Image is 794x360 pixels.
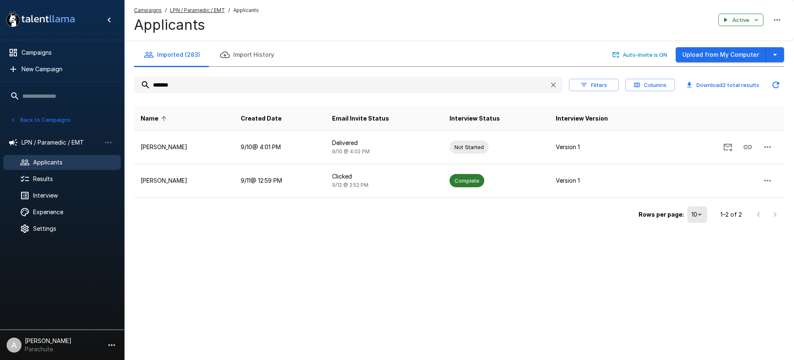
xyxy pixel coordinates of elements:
button: Upload from My Computer [676,47,766,63]
span: Copy Interview Link [738,143,758,150]
button: Columns [625,79,675,92]
p: Clicked [332,172,436,181]
p: Version 1 [556,176,652,185]
p: Delivered [332,139,436,147]
u: LPN / Paramedic / EMT [170,7,225,13]
span: / [165,6,167,14]
button: Updated Today - 4:19 PM [768,77,784,93]
p: [PERSON_NAME] [141,176,227,185]
span: Name [141,114,169,123]
span: Interview Status [450,114,500,123]
button: Import History [210,43,284,66]
span: 9/12 @ 2:52 PM [332,182,368,188]
span: Email Invite Status [332,114,389,123]
h4: Applicants [134,16,259,34]
span: Created Date [241,114,282,123]
u: Campaigns [134,7,162,13]
p: [PERSON_NAME] [141,143,227,151]
p: 1–2 of 2 [720,210,742,219]
button: Imported (283) [134,43,210,66]
button: Filters [569,79,619,92]
div: 10 [687,206,707,223]
button: Auto-Invite is ON [611,48,669,61]
button: Active [718,14,763,27]
button: Download2 total results [682,79,764,92]
span: Complete [450,177,484,185]
p: Rows per page: [639,210,684,219]
td: 9/11 @ 12:59 PM [234,164,325,198]
p: Version 1 [556,143,652,151]
span: Send Invitation [718,143,738,150]
span: 9/10 @ 4:02 PM [332,148,370,155]
td: 9/10 @ 4:01 PM [234,130,325,164]
span: / [228,6,230,14]
span: Not Started [450,143,489,151]
span: Interview Version [556,114,608,123]
span: Applicants [233,6,259,14]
